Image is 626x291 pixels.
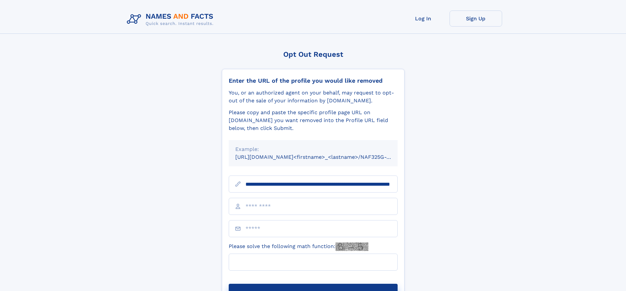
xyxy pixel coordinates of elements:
[229,77,398,84] div: Enter the URL of the profile you would like removed
[235,145,391,153] div: Example:
[235,154,410,160] small: [URL][DOMAIN_NAME]<firstname>_<lastname>/NAF325G-xxxxxxxx
[450,10,502,27] a: Sign Up
[222,50,405,58] div: Opt Out Request
[397,10,450,27] a: Log In
[229,89,398,105] div: You, or an authorized agent on your behalf, may request to opt-out of the sale of your informatio...
[229,242,368,251] label: Please solve the following math function:
[229,109,398,132] div: Please copy and paste the specific profile page URL on [DOMAIN_NAME] you want removed into the Pr...
[124,10,219,28] img: Logo Names and Facts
